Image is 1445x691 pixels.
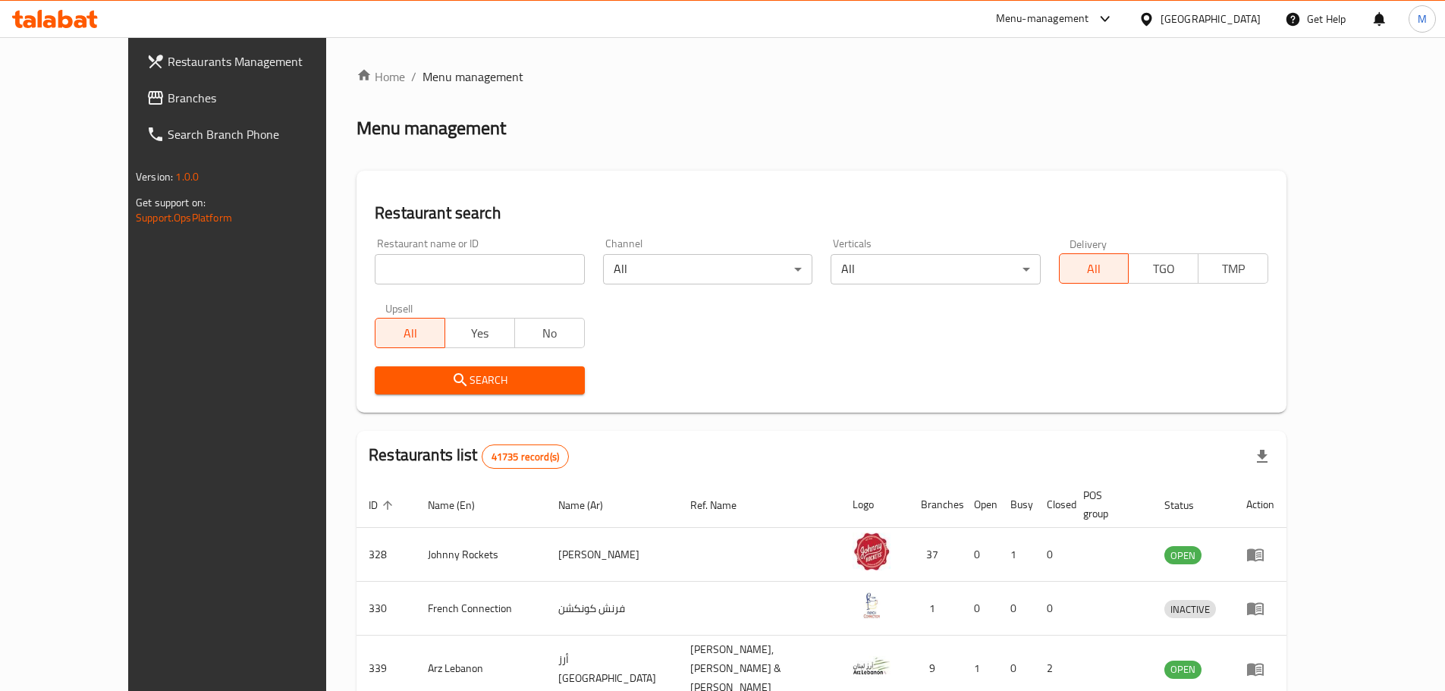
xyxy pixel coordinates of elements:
span: ID [369,496,397,514]
span: 41735 record(s) [482,450,568,464]
div: [GEOGRAPHIC_DATA] [1161,11,1261,27]
button: No [514,318,585,348]
span: Branches [168,89,357,107]
div: Menu-management [996,10,1089,28]
span: M [1418,11,1427,27]
input: Search for restaurant name or ID.. [375,254,584,284]
span: OPEN [1164,547,1202,564]
a: Restaurants Management [134,43,369,80]
span: Menu management [423,68,523,86]
span: Restaurants Management [168,52,357,71]
td: 330 [357,582,416,636]
h2: Menu management [357,116,506,140]
div: Menu [1246,545,1274,564]
span: POS group [1083,486,1134,523]
label: Delivery [1070,238,1107,249]
div: Menu [1246,599,1274,617]
span: Search Branch Phone [168,125,357,143]
span: Name (Ar) [558,496,623,514]
td: 0 [998,582,1035,636]
li: / [411,68,416,86]
td: 1 [909,582,962,636]
span: Get support on: [136,193,206,212]
td: 1 [998,528,1035,582]
div: OPEN [1164,661,1202,679]
td: فرنش كونكشن [546,582,678,636]
span: Status [1164,496,1214,514]
span: Ref. Name [690,496,756,514]
span: Name (En) [428,496,495,514]
h2: Restaurants list [369,444,569,469]
a: Home [357,68,405,86]
div: Menu [1246,660,1274,678]
a: Branches [134,80,369,116]
span: No [521,322,579,344]
span: INACTIVE [1164,601,1216,618]
span: All [382,322,439,344]
a: Search Branch Phone [134,116,369,152]
img: Johnny Rockets [853,532,891,570]
th: Closed [1035,482,1071,528]
th: Busy [998,482,1035,528]
td: 328 [357,528,416,582]
label: Upsell [385,303,413,313]
td: [PERSON_NAME] [546,528,678,582]
img: Arz Lebanon [853,647,891,685]
span: Yes [451,322,509,344]
div: All [603,254,812,284]
td: 0 [1035,528,1071,582]
button: Yes [444,318,515,348]
img: French Connection [853,586,891,624]
nav: breadcrumb [357,68,1286,86]
span: Search [387,371,572,390]
th: Logo [840,482,909,528]
div: OPEN [1164,546,1202,564]
button: All [1059,253,1129,284]
td: 0 [962,582,998,636]
span: TGO [1135,258,1192,280]
th: Open [962,482,998,528]
span: OPEN [1164,661,1202,678]
td: 37 [909,528,962,582]
td: Johnny Rockets [416,528,546,582]
span: Version: [136,167,173,187]
button: TGO [1128,253,1198,284]
div: Export file [1244,438,1280,475]
td: French Connection [416,582,546,636]
a: Support.OpsPlatform [136,208,232,228]
div: INACTIVE [1164,600,1216,618]
button: TMP [1198,253,1268,284]
span: 1.0.0 [175,167,199,187]
div: All [831,254,1040,284]
th: Action [1234,482,1286,528]
button: Search [375,366,584,394]
span: All [1066,258,1123,280]
span: TMP [1205,258,1262,280]
th: Branches [909,482,962,528]
td: 0 [962,528,998,582]
td: 0 [1035,582,1071,636]
div: Total records count [482,444,569,469]
button: All [375,318,445,348]
h2: Restaurant search [375,202,1268,225]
